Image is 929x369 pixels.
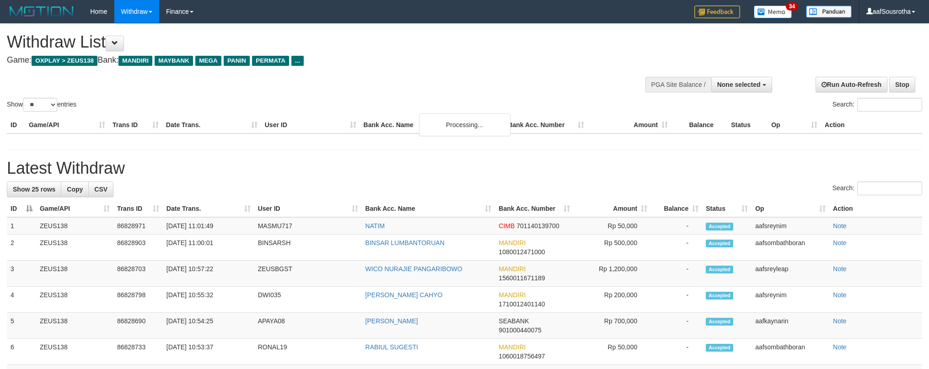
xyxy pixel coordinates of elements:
td: Rp 1,200,000 [574,261,651,287]
td: - [651,287,702,313]
th: Game/API: activate to sort column ascending [36,200,113,217]
td: [DATE] 10:53:37 [163,339,254,365]
th: Trans ID [109,117,162,134]
span: None selected [717,81,761,88]
a: Show 25 rows [7,182,61,197]
span: MEGA [195,56,221,66]
td: ZEUS138 [36,217,113,235]
a: Run Auto-Refresh [816,77,887,92]
label: Show entries [7,98,76,112]
td: 1 [7,217,36,235]
td: Rp 200,000 [574,287,651,313]
td: - [651,261,702,287]
td: 86828703 [113,261,163,287]
label: Search: [832,182,922,195]
span: CSV [94,186,107,193]
th: Date Trans. [162,117,261,134]
th: Amount [588,117,671,134]
td: ZEUS138 [36,287,113,313]
span: Copy 1710012401140 to clipboard [499,300,545,308]
td: - [651,339,702,365]
td: Rp 500,000 [574,235,651,261]
img: Button%20Memo.svg [754,5,792,18]
td: 6 [7,339,36,365]
span: MANDIRI [499,265,526,273]
td: [DATE] 11:01:49 [163,217,254,235]
a: WICO NURAJIE PANGARIBOWO [365,265,462,273]
td: ZEUS138 [36,261,113,287]
input: Search: [857,182,922,195]
td: 86828903 [113,235,163,261]
span: 34 [786,2,798,11]
td: 3 [7,261,36,287]
td: Rp 50,000 [574,339,651,365]
span: Accepted [706,292,733,299]
td: 2 [7,235,36,261]
td: Rp 50,000 [574,217,651,235]
th: Status: activate to sort column ascending [702,200,752,217]
a: Note [833,222,847,230]
h1: Latest Withdraw [7,159,922,177]
td: aafkaynarin [752,313,829,339]
span: MANDIRI [118,56,152,66]
label: Search: [832,98,922,112]
td: aafsombathboran [752,339,829,365]
span: MANDIRI [499,239,526,246]
select: Showentries [23,98,57,112]
span: Accepted [706,344,733,352]
a: BINSAR LUMBANTORUAN [365,239,445,246]
span: OXPLAY > ZEUS138 [32,56,97,66]
th: User ID: activate to sort column ascending [254,200,362,217]
th: Date Trans.: activate to sort column ascending [163,200,254,217]
span: MANDIRI [499,291,526,299]
td: aafsreynim [752,287,829,313]
td: BINSARSH [254,235,362,261]
span: Copy 901000440075 to clipboard [499,326,541,334]
a: Note [833,291,847,299]
td: ZEUS138 [36,235,113,261]
td: ZEUSBGST [254,261,362,287]
div: PGA Site Balance / [645,77,711,92]
td: 86828733 [113,339,163,365]
th: Balance [671,117,727,134]
th: Bank Acc. Name: activate to sort column ascending [362,200,495,217]
td: aafsombathboran [752,235,829,261]
td: MASMU717 [254,217,362,235]
td: APAYA08 [254,313,362,339]
a: [PERSON_NAME] CAHYO [365,291,443,299]
span: Copy [67,186,83,193]
td: ZEUS138 [36,339,113,365]
img: Feedback.jpg [694,5,740,18]
button: None selected [711,77,772,92]
span: Copy 1060018756497 to clipboard [499,353,545,360]
td: - [651,235,702,261]
a: Note [833,239,847,246]
th: Bank Acc. Number [504,117,588,134]
td: [DATE] 10:57:22 [163,261,254,287]
a: Copy [61,182,89,197]
span: Copy 1080012471000 to clipboard [499,248,545,256]
a: Note [833,317,847,325]
span: Accepted [706,240,733,247]
td: 86828971 [113,217,163,235]
h4: Game: Bank: [7,56,610,65]
td: ZEUS138 [36,313,113,339]
a: Stop [889,77,915,92]
th: Action [829,200,922,217]
td: RONAL19 [254,339,362,365]
th: ID [7,117,25,134]
td: 86828798 [113,287,163,313]
img: panduan.png [806,5,852,18]
span: PERMATA [252,56,289,66]
span: MANDIRI [499,343,526,351]
td: [DATE] 11:00:01 [163,235,254,261]
img: MOTION_logo.png [7,5,76,18]
span: PANIN [224,56,250,66]
span: Accepted [706,318,733,326]
a: [PERSON_NAME] [365,317,418,325]
th: Balance: activate to sort column ascending [651,200,702,217]
td: Rp 700,000 [574,313,651,339]
span: Accepted [706,223,733,230]
input: Search: [857,98,922,112]
span: MAYBANK [155,56,193,66]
